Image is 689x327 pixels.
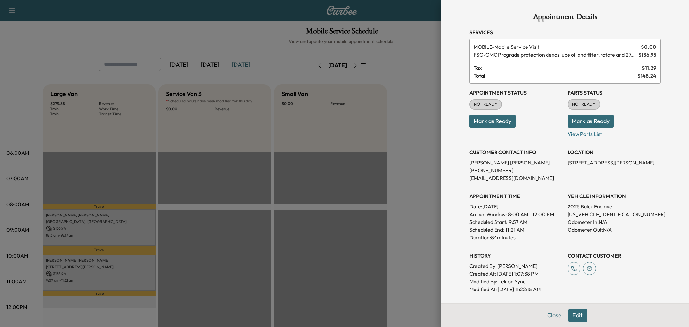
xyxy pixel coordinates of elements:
p: Duration: 84 minutes [469,234,562,241]
h3: LOCATION [568,148,661,156]
p: Odometer Out: N/A [568,226,661,234]
h3: Parts Status [568,89,661,97]
span: NOT READY [568,101,600,108]
button: Close [543,309,566,322]
p: View Parts List [568,128,661,138]
button: Edit [568,309,587,322]
p: [US_VEHICLE_IDENTIFICATION_NUMBER] [568,210,661,218]
p: [STREET_ADDRESS][PERSON_NAME] [568,159,661,166]
p: Created At : [DATE] 1:07:38 PM [469,270,562,278]
p: [PHONE_NUMBER] [469,166,562,174]
p: Modified At : [DATE] 11:22:15 AM [469,285,562,293]
span: Total [474,72,637,79]
p: Modified By : Tekion Sync [469,278,562,285]
span: Mobile Service Visit [474,43,638,51]
p: Odometer In: N/A [568,218,661,226]
p: 11:21 AM [506,226,524,234]
span: Tax [474,64,642,72]
button: Mark as Ready [568,115,614,128]
p: [EMAIL_ADDRESS][DOMAIN_NAME] [469,174,562,182]
h3: Appointment Status [469,89,562,97]
span: $ 0.00 [641,43,656,51]
p: Scheduled End: [469,226,504,234]
h3: APPOINTMENT TIME [469,192,562,200]
h3: CONTACT CUSTOMER [568,252,661,259]
h3: Services [469,28,661,36]
p: 2025 Buick Enclave [568,203,661,210]
h3: History [469,252,562,259]
h3: VEHICLE INFORMATION [568,192,661,200]
p: 9:57 AM [509,218,527,226]
span: GMC Prograde protection dexos lube oil and filter, rotate and 27-point inspection. [474,51,636,58]
p: Arrival Window: [469,210,562,218]
span: 8:00 AM - 12:00 PM [508,210,554,218]
span: NOT READY [470,101,501,108]
p: [PERSON_NAME] [PERSON_NAME] [469,159,562,166]
p: Date: [DATE] [469,203,562,210]
span: $ 11.29 [642,64,656,72]
span: $ 148.24 [637,72,656,79]
h1: Appointment Details [469,13,661,23]
h3: CUSTOMER CONTACT INFO [469,148,562,156]
p: Scheduled Start: [469,218,507,226]
span: $ 136.95 [638,51,656,58]
p: Created By : [PERSON_NAME] [469,262,562,270]
button: Mark as Ready [469,115,516,128]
